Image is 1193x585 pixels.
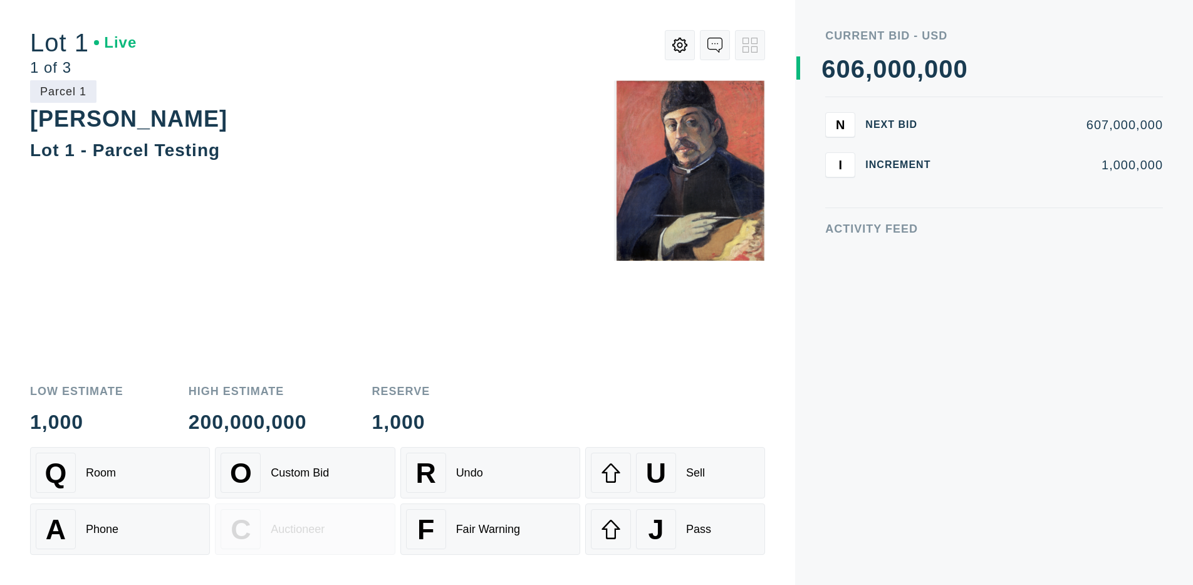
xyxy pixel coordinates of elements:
div: , [917,56,924,307]
span: A [46,514,66,545]
div: Pass [686,523,711,536]
span: R [415,457,435,489]
div: Activity Feed [825,223,1163,235]
button: N [825,112,855,137]
div: Phone [86,523,118,536]
div: 0 [836,56,851,82]
button: OCustom Bid [215,447,395,498]
div: Reserve [372,386,430,397]
span: U [646,457,666,489]
div: 0 [954,56,968,82]
button: CAuctioneer [215,503,395,555]
div: Current Bid - USD [825,30,1163,41]
div: Live [94,35,137,50]
div: Room [86,466,116,480]
button: QRoom [30,447,210,498]
div: 1,000,000 [951,159,1163,171]
div: 1,000 [30,412,123,432]
div: Lot 1 - Parcel Testing [30,140,220,160]
button: FFair Warning [400,503,580,555]
span: N [836,117,845,132]
div: Undo [456,466,483,480]
div: Low Estimate [30,386,123,397]
button: JPass [585,503,765,555]
button: APhone [30,503,210,555]
div: 200,000,000 [189,412,307,432]
button: RUndo [400,447,580,498]
div: 6 [851,56,865,82]
div: 0 [873,56,887,82]
span: F [417,514,434,545]
div: Custom Bid [271,466,329,480]
div: Auctioneer [271,523,325,536]
div: 607,000,000 [951,119,1163,131]
div: 6 [821,56,836,82]
div: 0 [902,56,917,82]
div: Next Bid [865,120,940,130]
div: 0 [887,56,902,82]
span: C [231,514,251,545]
div: Parcel 1 [30,80,96,103]
span: Q [45,457,67,489]
div: Increment [865,160,940,170]
div: Fair Warning [456,523,520,536]
div: , [865,56,873,307]
div: 1,000 [372,412,430,432]
div: 0 [924,56,939,82]
div: High Estimate [189,386,307,397]
div: 0 [939,56,953,82]
div: Lot 1 [30,30,137,55]
div: Sell [686,466,705,480]
button: USell [585,447,765,498]
button: I [825,152,855,177]
span: O [230,457,252,489]
div: 1 of 3 [30,60,137,75]
span: I [839,157,843,172]
div: [PERSON_NAME] [30,106,227,132]
span: J [648,514,664,545]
